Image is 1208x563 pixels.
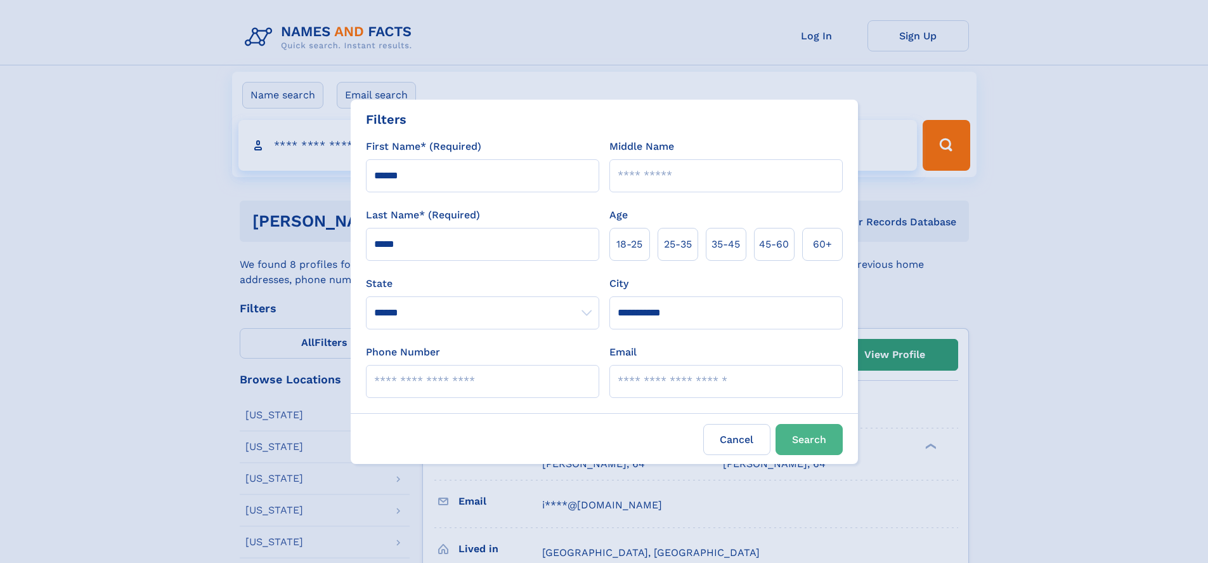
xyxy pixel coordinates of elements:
[366,110,406,129] div: Filters
[366,139,481,154] label: First Name* (Required)
[366,208,480,223] label: Last Name* (Required)
[609,208,628,223] label: Age
[366,276,599,291] label: State
[366,345,440,360] label: Phone Number
[813,237,832,252] span: 60+
[609,276,628,291] label: City
[776,424,843,455] button: Search
[609,345,637,360] label: Email
[711,237,740,252] span: 35‑45
[664,237,692,252] span: 25‑35
[759,237,789,252] span: 45‑60
[616,237,642,252] span: 18‑25
[703,424,770,455] label: Cancel
[609,139,674,154] label: Middle Name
